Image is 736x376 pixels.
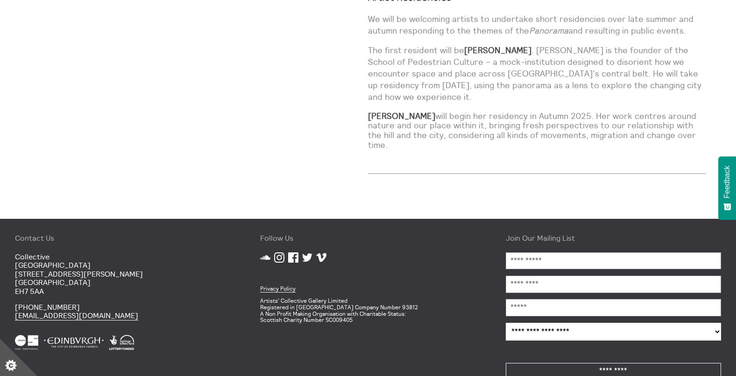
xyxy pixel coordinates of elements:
[368,13,706,36] p: We will be welcoming artists to undertake short residencies over late summer and autumn respondin...
[718,156,736,220] button: Feedback - Show survey
[464,45,531,56] strong: [PERSON_NAME]
[15,303,230,320] p: [PHONE_NUMBER]
[44,335,104,350] img: City Of Edinburgh Council White
[15,311,138,320] a: [EMAIL_ADDRESS][DOMAIN_NAME]
[15,335,38,350] img: Creative Scotland
[109,335,134,350] img: Heritage Lottery Fund
[260,285,296,292] a: Privacy Policy
[368,111,435,121] strong: [PERSON_NAME]
[506,234,721,242] h4: Join Our Mailing List
[260,234,475,242] h4: Follow Us
[368,111,706,150] p: will begin her residency in Autumn 2025. Her work centres around nature and our place within it, ...
[15,234,230,242] h4: Contact Us
[529,25,568,36] em: Panorama
[368,44,706,103] p: The first resident will be . [PERSON_NAME] is the founder of the School of Pedestrian Culture – a...
[723,166,731,198] span: Feedback
[15,252,230,295] p: Collective [GEOGRAPHIC_DATA] [STREET_ADDRESS][PERSON_NAME] [GEOGRAPHIC_DATA] EH7 5AA
[260,298,475,323] p: Artists' Collective Gallery Limited Registered in [GEOGRAPHIC_DATA] Company Number 93812 A Non Pr...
